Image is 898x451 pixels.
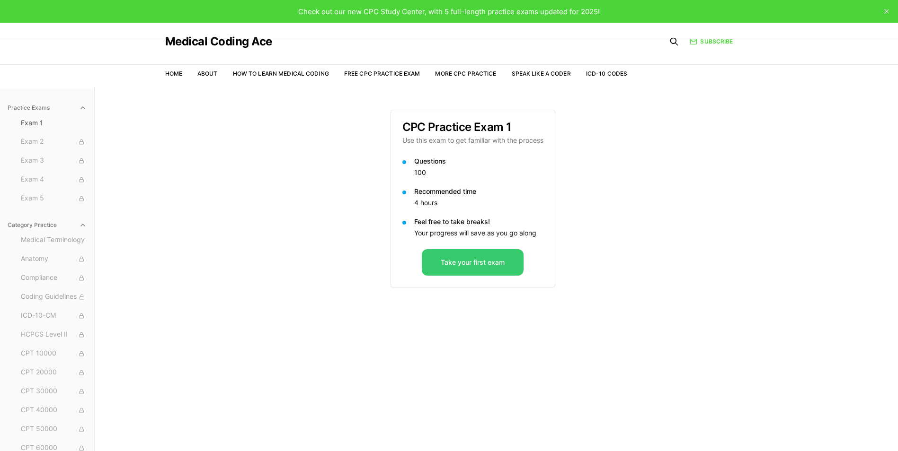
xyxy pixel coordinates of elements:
a: Free CPC Practice Exam [344,70,420,77]
button: Exam 4 [17,172,90,187]
button: Anatomy [17,252,90,267]
a: About [197,70,218,77]
span: Anatomy [21,254,87,264]
button: Take your first exam [422,249,524,276]
span: CPT 40000 [21,405,87,416]
button: Exam 2 [17,134,90,149]
button: HCPCS Level II [17,327,90,342]
span: Coding Guidelines [21,292,87,302]
p: Use this exam to get familiar with the process [402,136,543,145]
a: ICD-10 Codes [586,70,627,77]
button: close [879,4,894,19]
a: Subscribe [690,37,733,46]
button: Exam 3 [17,153,90,168]
span: CPT 20000 [21,367,87,378]
p: 4 hours [414,198,543,208]
button: Compliance [17,270,90,286]
p: Feel free to take breaks! [414,217,543,226]
span: ICD-10-CM [21,311,87,321]
span: Exam 2 [21,137,87,147]
p: Recommended time [414,187,543,196]
button: ICD-10-CM [17,308,90,323]
button: Coding Guidelines [17,289,90,304]
span: Exam 1 [21,118,87,128]
button: CPT 20000 [17,365,90,380]
a: Medical Coding Ace [165,36,272,47]
p: Questions [414,156,543,166]
h3: CPC Practice Exam 1 [402,121,543,133]
button: Medical Terminology [17,233,90,248]
a: Speak Like a Coder [512,70,571,77]
span: Check out our new CPC Study Center, with 5 full-length practice exams updated for 2025! [298,7,600,16]
button: Exam 1 [17,115,90,130]
button: CPT 10000 [17,346,90,361]
button: Category Practice [4,217,90,233]
span: Exam 3 [21,156,87,166]
a: Home [165,70,182,77]
button: Exam 5 [17,191,90,206]
a: How to Learn Medical Coding [233,70,329,77]
button: CPT 50000 [17,422,90,437]
a: More CPC Practice [435,70,496,77]
span: CPT 50000 [21,424,87,434]
span: CPT 10000 [21,348,87,359]
p: 100 [414,168,543,177]
button: CPT 30000 [17,384,90,399]
span: Exam 5 [21,193,87,204]
button: CPT 40000 [17,403,90,418]
button: Practice Exams [4,100,90,115]
span: Compliance [21,273,87,283]
span: CPT 30000 [21,386,87,397]
span: HCPCS Level II [21,330,87,340]
p: Your progress will save as you go along [414,228,543,238]
span: Exam 4 [21,174,87,185]
span: Medical Terminology [21,235,87,245]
